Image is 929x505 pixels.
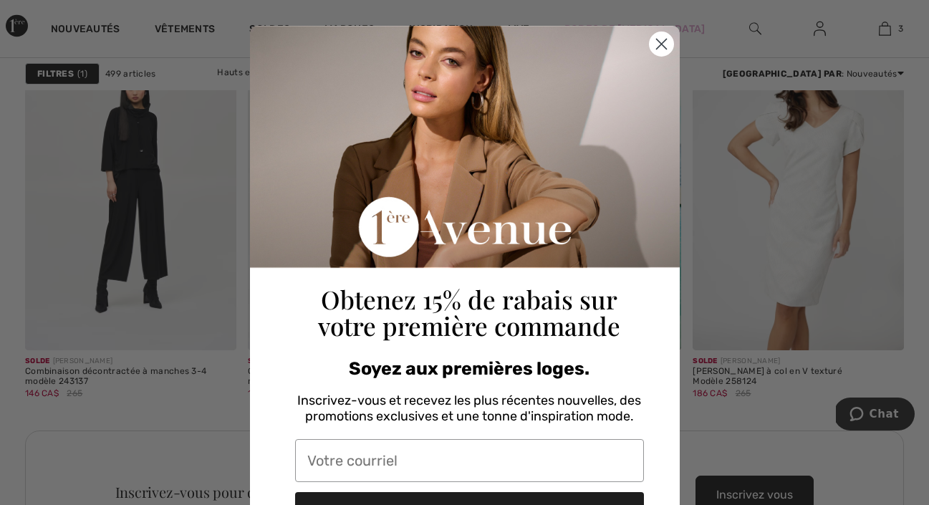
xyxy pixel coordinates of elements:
span: Obtenez 15% de rabais sur votre première commande [318,282,620,342]
span: Inscrivez-vous et recevez les plus récentes nouvelles, des promotions exclusives et une tonne d'i... [297,393,641,424]
span: Soyez aux premières loges. [349,358,589,379]
input: Votre courriel [295,439,644,482]
button: Close dialog [649,32,674,57]
span: Chat [34,10,63,23]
